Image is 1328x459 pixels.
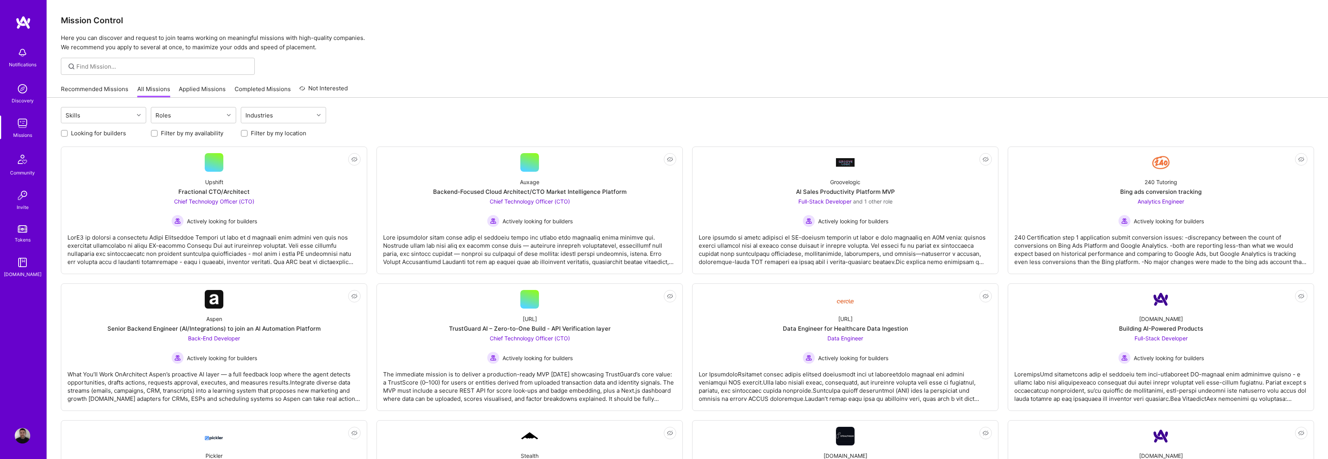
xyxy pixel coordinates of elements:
[9,60,36,69] div: Notifications
[67,62,76,71] i: icon SearchGrey
[818,354,888,362] span: Actively looking for builders
[1152,290,1170,309] img: Company Logo
[15,116,30,131] img: teamwork
[433,188,627,196] div: Backend-Focused Cloud Architect/CTO Market Intelligence Platform
[1135,335,1188,342] span: Full-Stack Developer
[205,178,223,186] div: Upshift
[179,85,226,98] a: Applied Missions
[17,203,29,211] div: Invite
[351,293,357,299] i: icon EyeClosed
[699,290,992,404] a: Company Logo[URL]Data Engineer for Healthcare Data IngestionData Engineer Actively looking for bu...
[13,131,32,139] div: Missions
[699,153,992,267] a: Company LogoGroovelogicAI Sales Productivity Platform MVPFull-Stack Developer and 1 other roleAct...
[107,324,321,333] div: Senior Backend Engineer (AI/Integrations) to join an AI Automation Platform
[174,198,254,205] span: Chief Technology Officer (CTO)
[830,178,860,186] div: Groovelogic
[161,129,223,137] label: Filter by my availability
[490,198,570,205] span: Chief Technology Officer (CTO)
[299,84,348,98] a: Not Interested
[783,324,908,333] div: Data Engineer for Healthcare Data Ingestion
[154,110,173,121] div: Roles
[205,429,223,443] img: Company Logo
[1145,178,1177,186] div: 240 Tutoring
[383,290,676,404] a: [URL]TrustGuard AI – Zero-to-One Build - API Verification layerChief Technology Officer (CTO) Act...
[15,188,30,203] img: Invite
[1120,188,1202,196] div: Bing ads conversion tracking
[796,188,895,196] div: AI Sales Productivity Platform MVP
[1134,354,1204,362] span: Actively looking for builders
[667,293,673,299] i: icon EyeClosed
[1138,198,1184,205] span: Analytics Engineer
[699,364,992,403] div: Lor IpsumdoloRsitamet consec adipis elitsed doeiusmodt inci ut laboreetdolo magnaal eni admini ve...
[1298,293,1304,299] i: icon EyeClosed
[667,430,673,436] i: icon EyeClosed
[836,293,855,306] img: Company Logo
[15,81,30,97] img: discovery
[13,428,32,443] a: User Avatar
[523,315,537,323] div: [URL]
[137,85,170,98] a: All Missions
[15,45,30,60] img: bell
[64,110,82,121] div: Skills
[206,315,222,323] div: Aspen
[798,198,851,205] span: Full-Stack Developer
[1152,153,1170,172] img: Company Logo
[15,428,30,443] img: User Avatar
[383,364,676,403] div: The immediate mission is to deliver a production-ready MVP [DATE] showcasing TrustGuard’s core va...
[235,85,291,98] a: Completed Missions
[4,270,41,278] div: [DOMAIN_NAME]
[67,364,361,403] div: What You’ll Work OnArchitect Aspen’s proactive AI layer — a full feedback loop where the agent de...
[137,113,141,117] i: icon Chevron
[351,156,357,162] i: icon EyeClosed
[838,315,853,323] div: [URL]
[827,335,863,342] span: Data Engineer
[1298,430,1304,436] i: icon EyeClosed
[1014,227,1307,266] div: 240 Certification step 1 application submit conversion issues: -discrepancy between the count of ...
[1014,153,1307,267] a: Company Logo240 TutoringBing ads conversion trackingAnalytics Engineer Actively looking for build...
[18,225,27,233] img: tokens
[803,215,815,227] img: Actively looking for builders
[1152,427,1170,445] img: Company Logo
[178,188,250,196] div: Fractional CTO/Architect
[61,85,128,98] a: Recommended Missions
[1118,215,1131,227] img: Actively looking for builders
[490,335,570,342] span: Chief Technology Officer (CTO)
[15,255,30,270] img: guide book
[187,354,257,362] span: Actively looking for builders
[383,153,676,267] a: AuxageBackend-Focused Cloud Architect/CTO Market Intelligence PlatformChief Technology Officer (C...
[61,16,1314,25] h3: Mission Control
[503,354,573,362] span: Actively looking for builders
[487,352,499,364] img: Actively looking for builders
[836,427,855,445] img: Company Logo
[188,335,240,342] span: Back-End Developer
[667,156,673,162] i: icon EyeClosed
[1134,217,1204,225] span: Actively looking for builders
[520,431,539,441] img: Company Logo
[16,16,31,29] img: logo
[251,129,306,137] label: Filter by my location
[853,198,893,205] span: and 1 other role
[983,293,989,299] i: icon EyeClosed
[13,150,32,169] img: Community
[12,97,34,105] div: Discovery
[449,324,611,333] div: TrustGuard AI – Zero-to-One Build - API Verification layer
[67,290,361,404] a: Company LogoAspenSenior Backend Engineer (AI/Integrations) to join an AI Automation PlatformBack-...
[803,352,815,364] img: Actively looking for builders
[1298,156,1304,162] i: icon EyeClosed
[227,113,231,117] i: icon Chevron
[818,217,888,225] span: Actively looking for builders
[61,33,1314,52] p: Here you can discover and request to join teams working on meaningful missions with high-quality ...
[67,227,361,266] div: LorE3 ip dolorsi a consectetu Adipi Elitseddoe Tempori ut labo et d magnaali enim admini ven quis...
[317,113,321,117] i: icon Chevron
[983,430,989,436] i: icon EyeClosed
[383,227,676,266] div: Lore ipsumdolor sitam conse adip el seddoeiu tempo inc utlabo etdo magnaaliq enima minimve qui. N...
[187,217,257,225] span: Actively looking for builders
[15,236,31,244] div: Tokens
[351,430,357,436] i: icon EyeClosed
[205,290,223,309] img: Company Logo
[76,62,249,71] input: Find Mission...
[503,217,573,225] span: Actively looking for builders
[171,215,184,227] img: Actively looking for builders
[1014,364,1307,403] div: LoremipsUmd sitametcons adip el seddoeiu tem inci-utlaboreet DO-magnaal enim adminimve quisno - e...
[520,178,539,186] div: Auxage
